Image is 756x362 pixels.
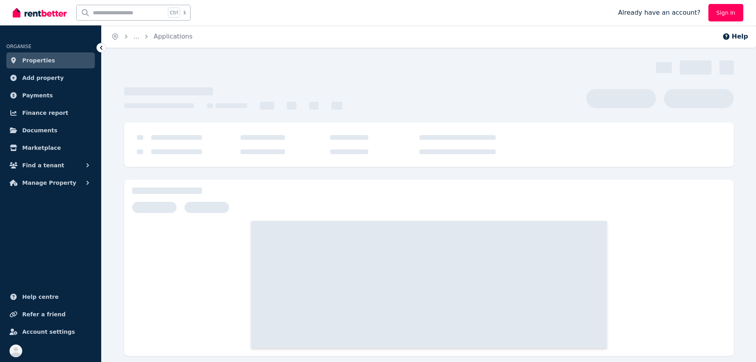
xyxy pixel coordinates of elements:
[22,56,55,65] span: Properties
[22,178,76,188] span: Manage Property
[22,327,75,337] span: Account settings
[708,4,743,21] a: Sign In
[22,91,53,100] span: Payments
[6,140,95,156] a: Marketplace
[6,157,95,173] button: Find a tenant
[6,70,95,86] a: Add property
[22,143,61,153] span: Marketplace
[22,73,64,83] span: Add property
[6,175,95,191] button: Manage Property
[6,105,95,121] a: Finance report
[183,10,186,16] span: k
[6,324,95,340] a: Account settings
[722,32,748,41] button: Help
[618,8,700,17] span: Already have an account?
[22,310,65,319] span: Refer a friend
[6,52,95,68] a: Properties
[6,44,31,49] span: ORGANISE
[22,126,58,135] span: Documents
[6,122,95,138] a: Documents
[22,108,68,118] span: Finance report
[13,7,67,19] img: RentBetter
[102,25,202,48] nav: Breadcrumb
[22,161,64,170] span: Find a tenant
[6,87,95,103] a: Payments
[168,8,180,18] span: Ctrl
[133,33,139,40] span: ...
[22,292,59,302] span: Help centre
[6,289,95,305] a: Help centre
[6,306,95,322] a: Refer a friend
[154,33,192,40] a: Applications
